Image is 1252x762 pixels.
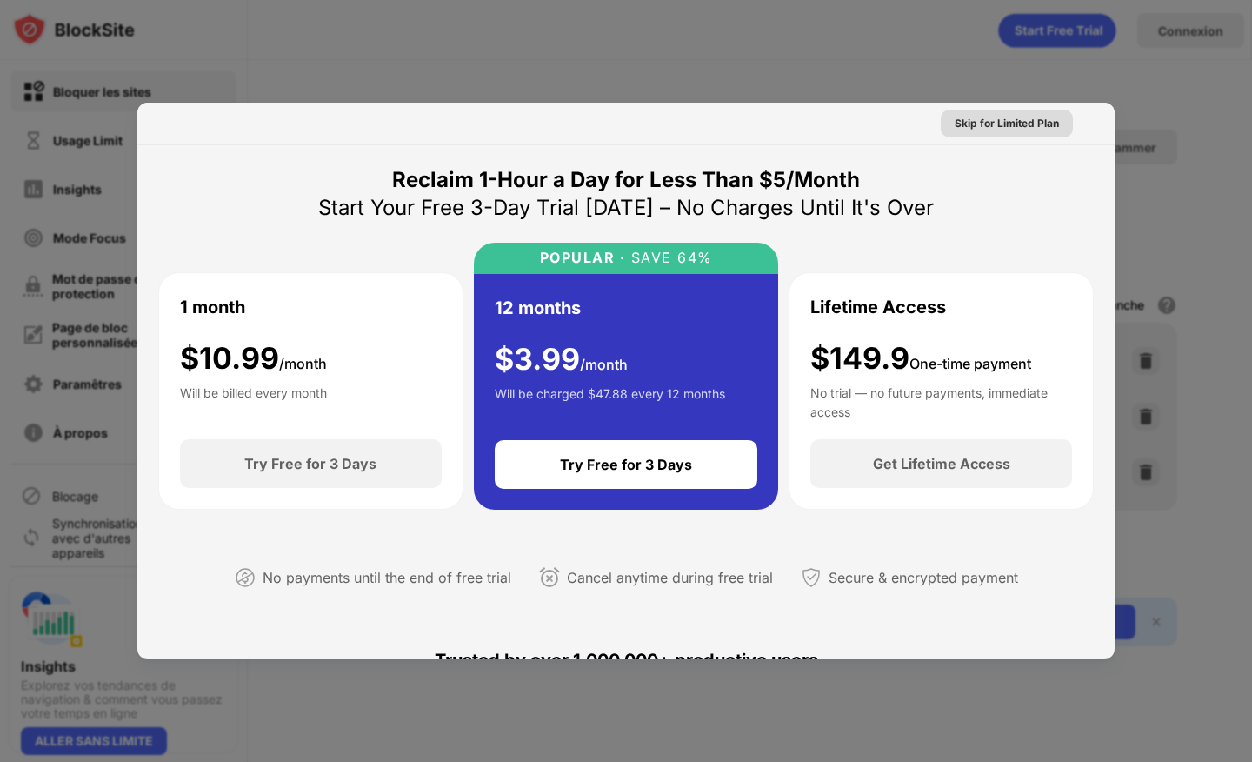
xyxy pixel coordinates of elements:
div: POPULAR · [540,250,626,266]
div: Try Free for 3 Days [560,456,692,473]
div: Cancel anytime during free trial [567,565,773,591]
div: Reclaim 1-Hour a Day for Less Than $5/Month [392,166,860,194]
img: cancel-anytime [539,567,560,588]
div: No trial — no future payments, immediate access [810,384,1072,418]
div: Will be billed every month [180,384,327,418]
div: Skip for Limited Plan [955,115,1059,132]
div: $ 3.99 [495,342,628,378]
div: $ 10.99 [180,341,327,377]
div: Get Lifetime Access [873,455,1010,472]
div: $149.9 [810,341,1031,377]
div: Lifetime Access [810,294,946,320]
div: 1 month [180,294,245,320]
div: Start Your Free 3-Day Trial [DATE] – No Charges Until It's Over [318,194,934,222]
div: Try Free for 3 Days [244,455,376,472]
div: 12 months [495,295,581,321]
div: Will be charged $47.88 every 12 months [495,384,725,419]
span: /month [279,355,327,372]
img: not-paying [235,567,256,588]
span: /month [580,356,628,373]
div: Secure & encrypted payment [829,565,1018,591]
div: Trusted by over 1,000,000+ productive users [158,618,1094,702]
span: One-time payment [909,355,1031,372]
img: secured-payment [801,567,822,588]
div: No payments until the end of free trial [263,565,511,591]
div: SAVE 64% [625,250,713,266]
